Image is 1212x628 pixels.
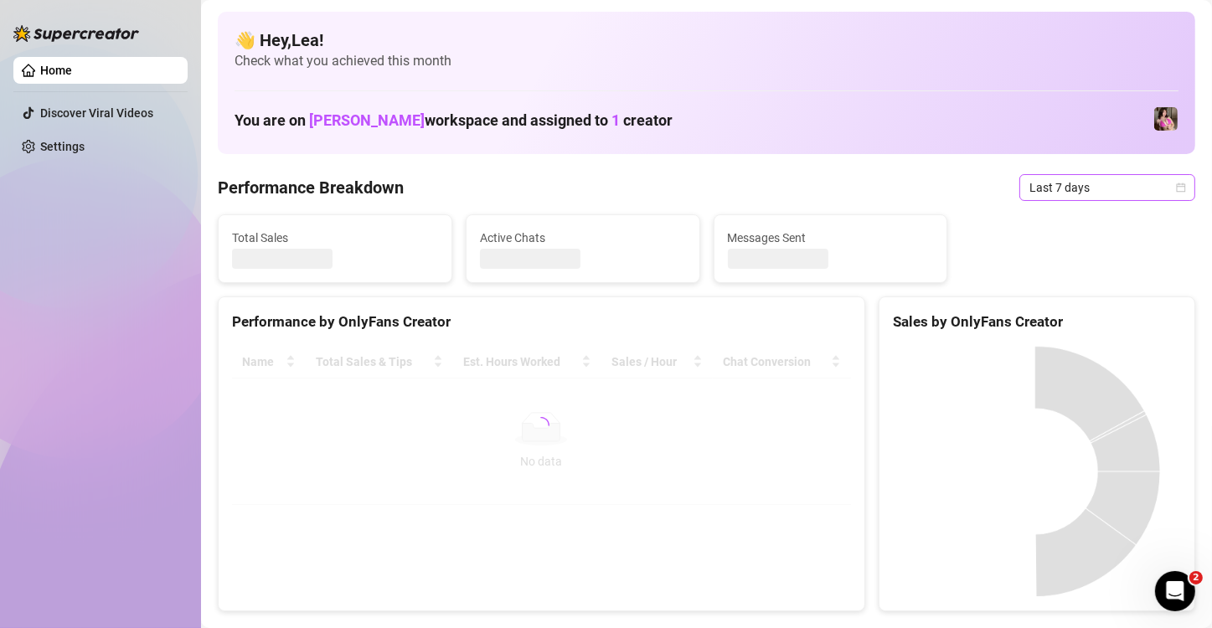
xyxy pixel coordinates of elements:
a: Settings [40,140,85,153]
h1: You are on workspace and assigned to creator [235,111,673,130]
h4: 👋 Hey, Lea ! [235,28,1178,52]
img: Nanner [1154,107,1178,131]
span: Messages Sent [728,229,934,247]
span: Last 7 days [1029,175,1185,200]
span: calendar [1176,183,1186,193]
div: Performance by OnlyFans Creator [232,311,851,333]
img: logo-BBDzfeDw.svg [13,25,139,42]
h4: Performance Breakdown [218,176,404,199]
span: 2 [1189,571,1203,584]
span: Check what you achieved this month [235,52,1178,70]
span: [PERSON_NAME] [309,111,425,129]
span: Total Sales [232,229,438,247]
a: Home [40,64,72,77]
iframe: Intercom live chat [1155,571,1195,611]
span: Active Chats [480,229,686,247]
span: 1 [611,111,620,129]
span: loading [533,417,549,434]
a: Discover Viral Videos [40,106,153,120]
div: Sales by OnlyFans Creator [893,311,1181,333]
